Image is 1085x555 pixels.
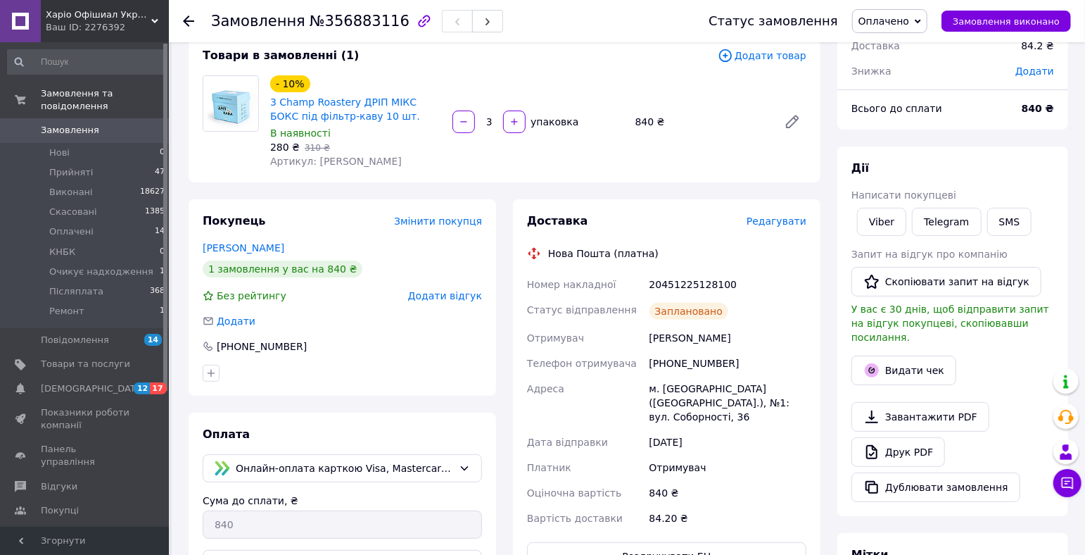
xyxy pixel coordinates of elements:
span: Артикул: [PERSON_NAME] [270,156,402,167]
button: Замовлення виконано [941,11,1071,32]
b: 840 ₴ [1022,103,1054,114]
span: 14 [155,225,165,238]
span: Редагувати [747,216,806,227]
span: Змінити покупця [394,216,482,227]
div: [PERSON_NAME] [647,325,809,351]
span: Прийняті [49,166,93,179]
div: [DATE] [647,430,809,455]
span: Покупець [203,214,266,227]
span: Доставка [527,214,588,227]
span: 12 [134,382,150,394]
div: Заплановано [649,303,729,320]
div: 20451225128100 [647,272,809,297]
span: Платник [527,462,571,473]
span: Відгуки [41,480,77,493]
button: Скопіювати запит на відгук [851,267,1041,297]
span: Оплачені [49,225,94,238]
span: 310 ₴ [305,143,330,153]
div: Отримувач [647,455,809,480]
span: Ремонт [49,305,84,318]
span: Панель управління [41,443,130,468]
span: Покупці [41,504,79,517]
button: Видати чек [851,356,956,385]
span: 47 [155,166,165,179]
span: Всього до сплати [851,103,942,114]
span: Вартість доставки [527,513,623,524]
span: Телефон отримувача [527,358,637,369]
span: Замовлення [41,124,99,137]
span: 14 [144,334,162,346]
span: Додати товар [718,48,806,63]
a: Завантажити PDF [851,402,989,432]
span: Оплата [203,428,250,441]
div: м. [GEOGRAPHIC_DATA] ([GEOGRAPHIC_DATA].), №1: вул. Соборності, 36 [647,376,809,430]
span: Виконані [49,186,93,199]
span: 1 [160,305,165,318]
span: КНБК [49,246,75,258]
div: 84.20 ₴ [647,506,809,531]
div: 840 ₴ [630,112,773,132]
div: - 10% [270,75,310,92]
a: Редагувати [778,108,806,136]
span: Без рейтингу [217,290,286,301]
span: Показники роботи компанії [41,406,130,432]
span: Товари в замовленні (1) [203,49,360,62]
span: 368 [150,285,165,298]
span: 17 [150,382,166,394]
span: Отримувач [527,332,584,344]
span: Харіо Офішиал Україна [46,8,151,21]
button: Чат з покупцем [1053,469,1081,497]
span: В наявності [270,127,331,139]
span: Товари та послуги [41,358,130,370]
a: Viber [857,208,906,236]
span: Дата відправки [527,437,608,448]
span: [DEMOGRAPHIC_DATA] [41,382,145,395]
span: Післяплата [49,285,103,298]
label: Сума до сплати, ₴ [203,495,298,506]
span: Доставка [851,40,900,51]
span: Замовлення виконано [953,16,1060,27]
img: 3 Champ Roastery ДРІП МІКС БОКС під фільтр-каву 10 шт. [203,76,258,131]
div: Ваш ID: 2276392 [46,21,169,34]
button: Дублювати замовлення [851,473,1020,502]
input: Пошук [7,49,166,75]
span: 18627 [140,186,165,199]
span: 280 ₴ [270,142,300,153]
a: Друк PDF [851,437,945,467]
span: Додати [217,316,255,327]
span: Онлайн-оплата карткою Visa, Mastercard - LiqPay [236,461,453,476]
div: упаковка [527,115,580,129]
a: Telegram [912,208,981,236]
div: [PHONE_NUMBER] [215,339,308,354]
span: Дії [851,161,869,175]
span: Оплачено [858,15,909,27]
span: Запит на відгук про компанію [851,249,1008,260]
div: 84.2 ₴ [1013,30,1062,61]
div: 840 ₴ [647,480,809,506]
span: Нові [49,146,70,159]
span: Повідомлення [41,334,109,347]
span: Замовлення та повідомлення [41,87,169,113]
span: Знижка [851,66,892,77]
div: Повернутися назад [183,14,194,28]
span: Очикує надходження [49,266,153,278]
span: Скасовані [49,206,97,218]
div: Нова Пошта (платна) [545,247,662,261]
span: У вас є 30 днів, щоб відправити запит на відгук покупцеві, скопіювавши посилання. [851,304,1049,343]
span: Адреса [527,383,564,394]
a: 3 Champ Roastery ДРІП МІКС БОКС під фільтр-каву 10 шт. [270,96,420,122]
span: Додати відгук [408,290,482,301]
div: 1 замовлення у вас на 840 ₴ [203,261,362,277]
span: Статус відправлення [527,304,637,316]
span: Номер накладної [527,279,616,290]
span: 0 [160,246,165,258]
span: 1 [160,266,165,278]
div: Статус замовлення [709,14,838,28]
span: №356883116 [310,13,410,30]
span: 0 [160,146,165,159]
span: Оціночна вартість [527,487,621,499]
span: Написати покупцеві [851,189,956,201]
button: SMS [987,208,1032,236]
span: 1385 [145,206,165,218]
span: Замовлення [211,13,305,30]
